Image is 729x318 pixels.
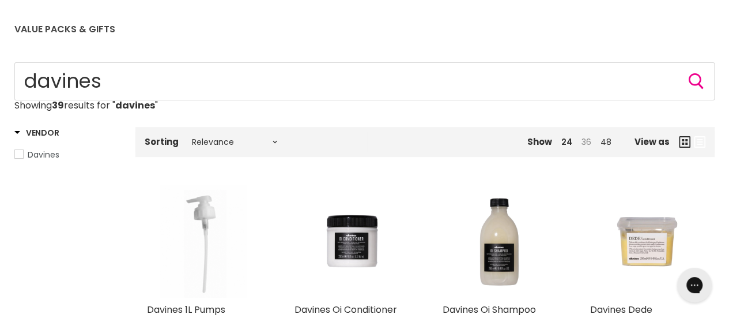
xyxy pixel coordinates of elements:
[671,264,717,306] iframe: Gorgias live chat messenger
[14,62,715,100] input: Search
[14,127,59,139] h3: Vendor
[145,137,179,147] label: Sorting
[581,136,591,148] a: 36
[443,185,556,298] img: Davines Oi Shampoo
[687,72,705,91] button: Search
[527,136,552,148] span: Show
[147,185,260,298] img: Davines 1L Pumps
[115,99,155,112] strong: davines
[14,148,121,161] a: Davines
[634,137,670,147] span: View as
[14,100,715,111] p: Showing results for " "
[561,136,572,148] a: 24
[294,185,407,298] img: Davines Oi Conditioner
[590,185,703,298] img: Davines Dede Conditioner
[600,136,611,148] a: 48
[294,303,397,316] a: Davines Oi Conditioner
[443,303,536,316] a: Davines Oi Shampoo
[52,99,64,112] strong: 39
[6,17,124,42] a: Value Packs & Gifts
[14,62,715,100] form: Product
[28,149,59,160] span: Davines
[147,303,225,316] a: Davines 1L Pumps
